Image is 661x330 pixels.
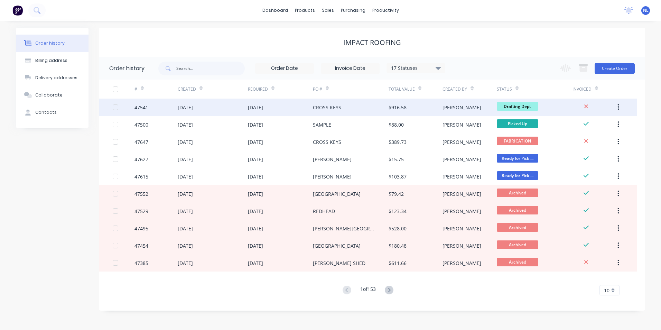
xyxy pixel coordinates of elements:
[497,80,572,99] div: Status
[134,259,148,267] div: 47385
[389,259,407,267] div: $611.66
[604,287,609,294] span: 10
[595,63,635,74] button: Create Order
[443,104,481,111] div: [PERSON_NAME]
[35,57,67,64] div: Billing address
[313,156,352,163] div: [PERSON_NAME]
[16,69,89,86] button: Delivery addresses
[497,171,538,180] span: Ready for Pick ...
[497,119,538,128] span: Picked Up
[318,5,337,16] div: sales
[443,80,496,99] div: Created By
[443,138,481,146] div: [PERSON_NAME]
[443,156,481,163] div: [PERSON_NAME]
[313,138,341,146] div: CROSS KEYS
[259,5,291,16] a: dashboard
[389,80,443,99] div: Total Value
[443,86,467,92] div: Created By
[248,225,263,232] div: [DATE]
[178,86,196,92] div: Created
[497,240,538,249] span: Archived
[389,86,415,92] div: Total Value
[313,208,335,215] div: REDHEAD
[248,173,263,180] div: [DATE]
[16,104,89,121] button: Contacts
[248,86,268,92] div: Required
[109,64,145,73] div: Order history
[497,258,538,266] span: Archived
[176,62,245,75] input: Search...
[134,225,148,232] div: 47495
[497,189,538,197] span: Archived
[389,225,407,232] div: $528.00
[389,104,407,111] div: $916.58
[389,138,407,146] div: $389.73
[313,190,361,198] div: [GEOGRAPHIC_DATA]
[178,225,193,232] div: [DATE]
[321,63,379,74] input: Invoice Date
[35,40,65,46] div: Order history
[497,86,512,92] div: Status
[389,173,407,180] div: $103.87
[134,138,148,146] div: 47647
[12,5,23,16] img: Factory
[369,5,402,16] div: productivity
[248,259,263,267] div: [DATE]
[643,7,649,13] span: NL
[134,121,148,128] div: 47500
[35,75,77,81] div: Delivery addresses
[134,190,148,198] div: 47552
[16,86,89,104] button: Collaborate
[248,156,263,163] div: [DATE]
[134,173,148,180] div: 47615
[443,173,481,180] div: [PERSON_NAME]
[178,259,193,267] div: [DATE]
[178,121,193,128] div: [DATE]
[178,242,193,249] div: [DATE]
[389,208,407,215] div: $123.34
[313,242,361,249] div: [GEOGRAPHIC_DATA]
[248,104,263,111] div: [DATE]
[248,242,263,249] div: [DATE]
[134,208,148,215] div: 47529
[16,35,89,52] button: Order history
[337,5,369,16] div: purchasing
[343,38,401,47] div: IMPACT ROOFING
[497,102,538,111] span: Drafting Dept
[291,5,318,16] div: products
[313,86,322,92] div: PO #
[389,190,404,198] div: $79.42
[178,190,193,198] div: [DATE]
[178,208,193,215] div: [DATE]
[313,225,375,232] div: [PERSON_NAME][GEOGRAPHIC_DATA]
[178,80,248,99] div: Created
[134,86,137,92] div: #
[248,138,263,146] div: [DATE]
[389,121,404,128] div: $88.00
[497,137,538,145] span: FABRICATION
[443,208,481,215] div: [PERSON_NAME]
[313,121,331,128] div: SAMPLE
[443,121,481,128] div: [PERSON_NAME]
[178,173,193,180] div: [DATE]
[443,259,481,267] div: [PERSON_NAME]
[497,206,538,214] span: Archived
[443,242,481,249] div: [PERSON_NAME]
[313,80,389,99] div: PO #
[497,154,538,163] span: Ready for Pick ...
[16,52,89,69] button: Billing address
[572,86,592,92] div: Invoiced
[178,156,193,163] div: [DATE]
[313,173,352,180] div: [PERSON_NAME]
[572,80,616,99] div: Invoiced
[387,64,445,72] div: 17 Statuses
[313,259,365,267] div: [PERSON_NAME] SHED
[360,285,376,295] div: 1 of 153
[255,63,314,74] input: Order Date
[248,80,313,99] div: Required
[134,80,178,99] div: #
[134,104,148,111] div: 47541
[134,156,148,163] div: 47627
[35,92,63,98] div: Collaborate
[134,242,148,249] div: 47454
